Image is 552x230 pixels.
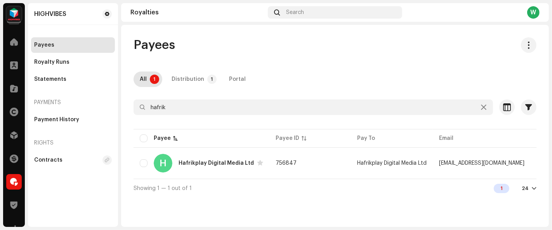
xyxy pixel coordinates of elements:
[522,185,529,192] div: 24
[286,9,304,16] span: Search
[172,71,204,87] div: Distribution
[134,186,192,191] span: Showing 1 — 1 out of 1
[34,76,66,82] div: Statements
[150,75,159,84] p-badge: 1
[31,37,115,53] re-m-nav-item: Payees
[34,11,66,17] div: HIGHVIBES
[34,42,54,48] div: Payees
[134,99,493,115] input: Search
[439,160,524,166] span: hafrikplay@gmail.com
[276,134,299,142] div: Payee ID
[154,154,172,172] div: H
[179,160,254,166] div: Hafrikplay Digital Media Ltd
[31,152,115,168] re-m-nav-item: Contracts
[31,134,115,152] re-a-nav-header: Rights
[34,59,69,65] div: Royalty Runs
[130,9,265,16] div: Royalties
[357,160,427,166] span: Hafrikplay Digital Media Ltd
[140,71,147,87] div: All
[6,6,22,22] img: feab3aad-9b62-475c-8caf-26f15a9573ee
[229,71,246,87] div: Portal
[276,160,297,166] span: 756847
[34,157,62,163] div: Contracts
[34,117,79,123] div: Payment History
[31,112,115,127] re-m-nav-item: Payment History
[527,6,540,19] div: W
[154,134,171,142] div: Payee
[31,71,115,87] re-m-nav-item: Statements
[31,93,115,112] re-a-nav-header: Payments
[31,54,115,70] re-m-nav-item: Royalty Runs
[134,37,175,53] span: Payees
[494,184,509,193] div: 1
[207,75,217,84] p-badge: 1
